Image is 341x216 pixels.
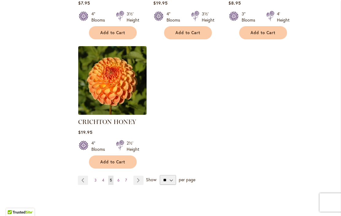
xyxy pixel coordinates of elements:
[175,30,201,35] span: Add to Cart
[93,176,98,185] a: 3
[100,30,125,35] span: Add to Cart
[110,178,112,182] span: 5
[89,155,137,169] button: Add to Cart
[127,11,139,23] div: 3½' Height
[91,11,109,23] div: 4" Blooms
[101,176,106,185] a: 4
[251,30,276,35] span: Add to Cart
[78,46,147,115] img: CRICHTON HONEY
[78,118,136,126] a: CRICHTON HONEY
[239,26,287,39] button: Add to Cart
[242,11,259,23] div: 3" Blooms
[124,176,128,185] a: 7
[179,177,195,182] span: per page
[277,11,289,23] div: 4' Height
[146,177,156,182] span: Show
[78,129,93,135] span: $19.95
[100,159,125,165] span: Add to Cart
[202,11,214,23] div: 3½' Height
[102,178,104,182] span: 4
[91,140,109,152] div: 4" Blooms
[94,178,97,182] span: 3
[89,26,137,39] button: Add to Cart
[5,194,22,211] iframe: Launch Accessibility Center
[167,11,184,23] div: 4" Blooms
[127,140,139,152] div: 2½' Height
[78,110,147,116] a: CRICHTON HONEY
[116,176,121,185] a: 6
[125,178,127,182] span: 7
[164,26,212,39] button: Add to Cart
[117,178,120,182] span: 6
